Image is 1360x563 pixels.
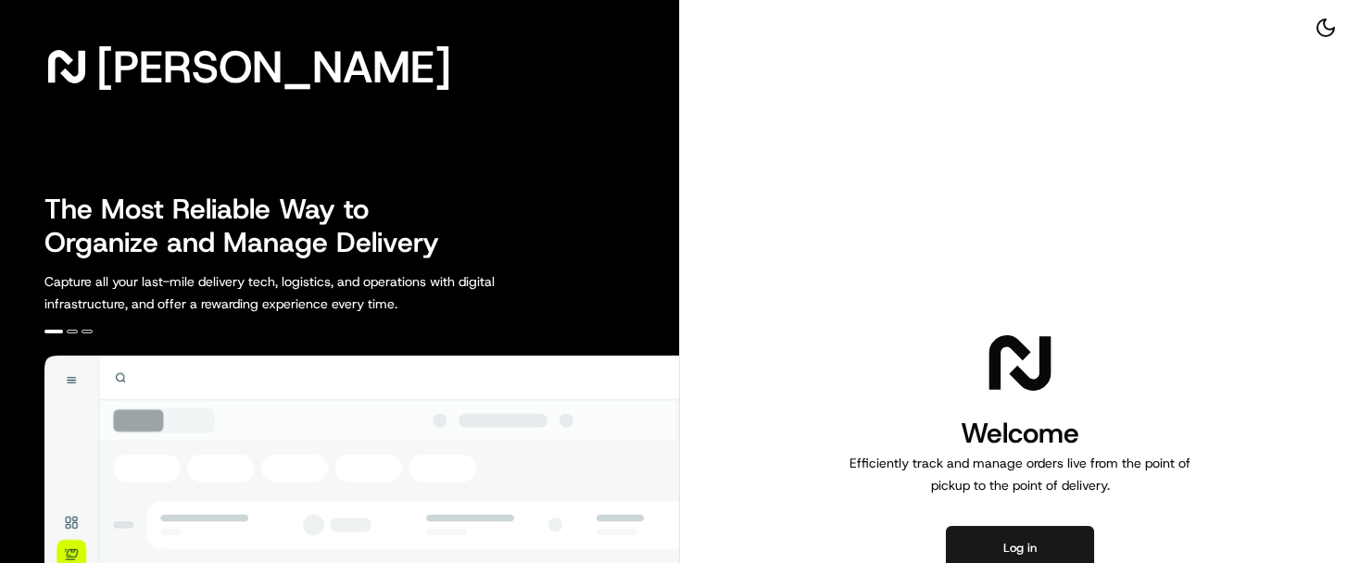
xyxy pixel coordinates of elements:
h1: Welcome [842,415,1198,452]
p: Capture all your last-mile delivery tech, logistics, and operations with digital infrastructure, ... [44,270,578,315]
p: Efficiently track and manage orders live from the point of pickup to the point of delivery. [842,452,1198,496]
h2: The Most Reliable Way to Organize and Manage Delivery [44,193,460,259]
span: [PERSON_NAME] [96,48,451,85]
